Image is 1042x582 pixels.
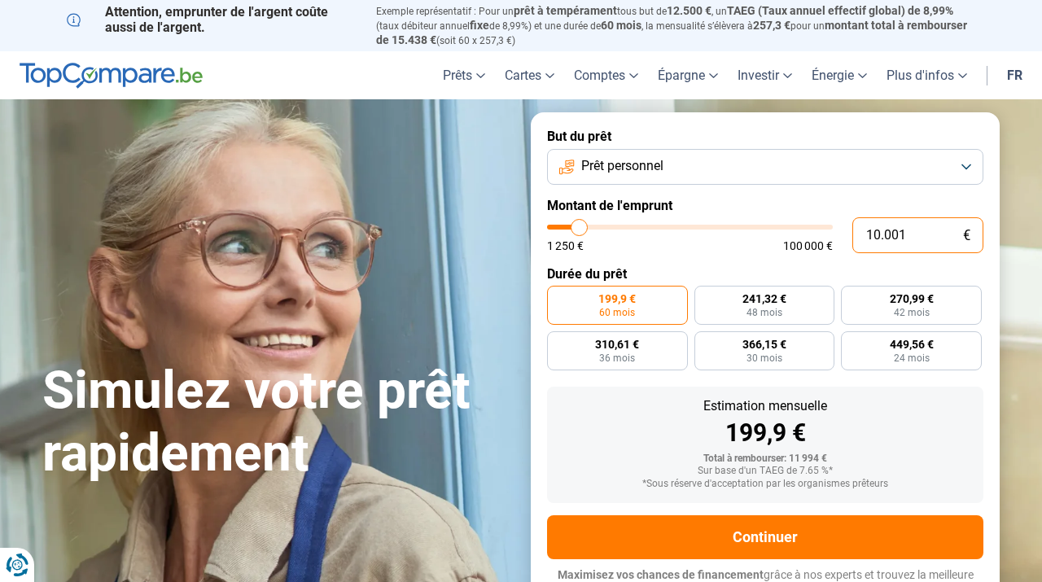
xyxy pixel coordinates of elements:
[890,339,934,350] span: 449,56 €
[599,353,635,363] span: 36 mois
[727,4,953,17] span: TAEG (Taux annuel effectif global) de 8,99%
[598,293,636,304] span: 199,9 €
[67,4,357,35] p: Attention, emprunter de l'argent coûte aussi de l'argent.
[783,240,833,252] span: 100 000 €
[547,149,983,185] button: Prêt personnel
[514,4,617,17] span: prêt à tempérament
[667,4,711,17] span: 12.500 €
[599,308,635,317] span: 60 mois
[648,51,728,99] a: Épargne
[601,19,641,32] span: 60 mois
[746,353,782,363] span: 30 mois
[581,157,663,175] span: Prêt personnel
[376,19,967,46] span: montant total à rembourser de 15.438 €
[560,453,970,465] div: Total à rembourser: 11 994 €
[470,19,489,32] span: fixe
[560,479,970,490] div: *Sous réserve d'acceptation par les organismes prêteurs
[742,339,786,350] span: 366,15 €
[376,4,975,47] p: Exemple représentatif : Pour un tous but de , un (taux débiteur annuel de 8,99%) et une durée de ...
[894,353,930,363] span: 24 mois
[20,63,203,89] img: TopCompare
[746,308,782,317] span: 48 mois
[997,51,1032,99] a: fr
[877,51,977,99] a: Plus d'infos
[894,308,930,317] span: 42 mois
[433,51,495,99] a: Prêts
[547,129,983,144] label: But du prêt
[753,19,790,32] span: 257,3 €
[560,421,970,445] div: 199,9 €
[42,360,511,485] h1: Simulez votre prêt rapidement
[547,198,983,213] label: Montant de l'emprunt
[547,515,983,559] button: Continuer
[802,51,877,99] a: Énergie
[890,293,934,304] span: 270,99 €
[558,568,764,581] span: Maximisez vos chances de financement
[728,51,802,99] a: Investir
[742,293,786,304] span: 241,32 €
[495,51,564,99] a: Cartes
[560,466,970,477] div: Sur base d'un TAEG de 7.65 %*
[547,240,584,252] span: 1 250 €
[595,339,639,350] span: 310,61 €
[963,229,970,243] span: €
[547,266,983,282] label: Durée du prêt
[564,51,648,99] a: Comptes
[560,400,970,413] div: Estimation mensuelle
